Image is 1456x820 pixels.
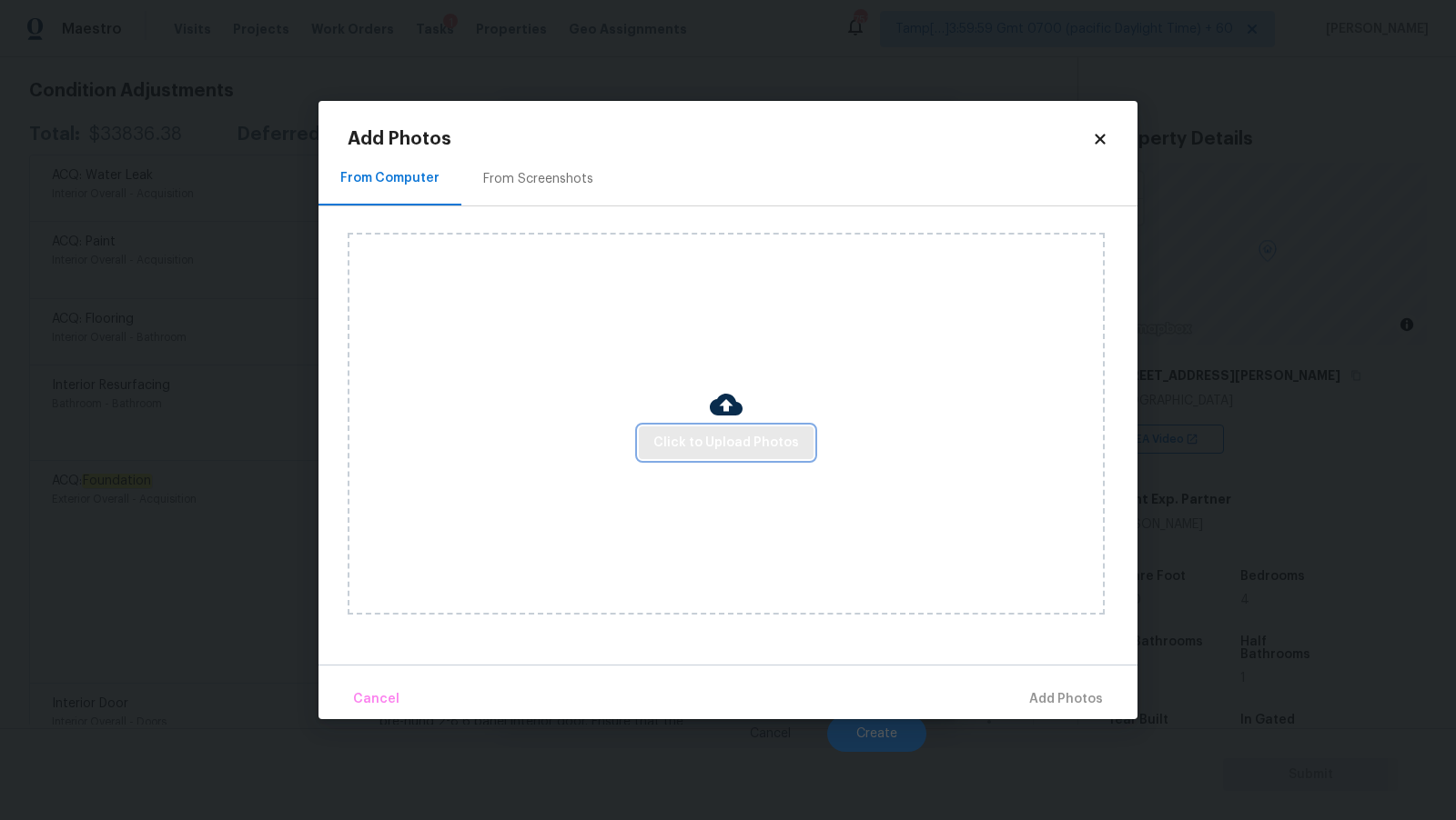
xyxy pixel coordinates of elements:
[353,688,399,711] span: Cancel
[710,388,743,421] img: Cloud Upload Icon
[639,426,814,460] button: Click to Upload Photos
[653,432,799,455] span: Click to Upload Photos
[483,170,593,188] div: From Screenshots
[348,130,1092,148] h2: Add Photos
[346,680,407,719] button: Cancel
[340,169,440,187] div: From Computer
